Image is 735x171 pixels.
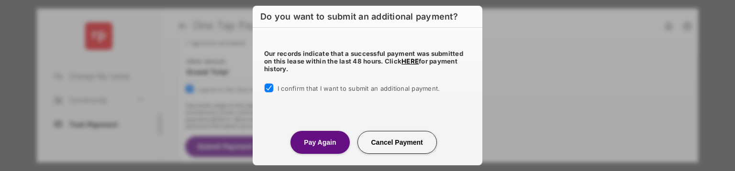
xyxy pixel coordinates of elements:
h5: Our records indicate that a successful payment was submitted on this lease within the last 48 hou... [264,50,471,73]
a: HERE [401,57,419,65]
h6: Do you want to submit an additional payment? [253,6,482,28]
span: I confirm that I want to submit an additional payment. [278,85,440,92]
button: Cancel Payment [357,131,437,154]
button: Pay Again [290,131,349,154]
